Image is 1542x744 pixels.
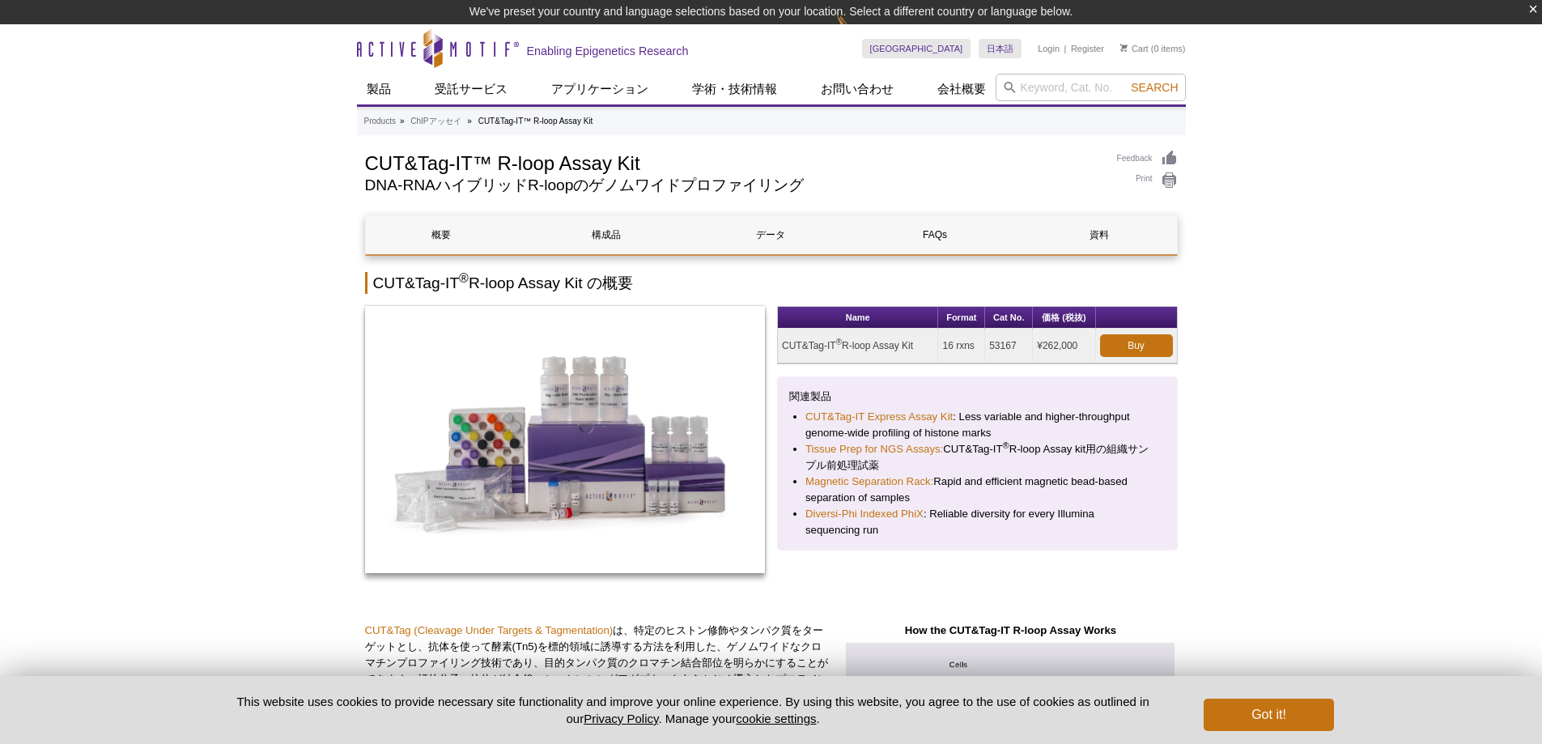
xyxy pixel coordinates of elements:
[1033,329,1095,363] td: ¥262,000
[542,74,658,104] a: アプリケーション
[365,624,614,636] a: CUT&Tag (Cleavage Under Targets & Tagmentation)
[1064,39,1067,58] li: |
[811,74,903,104] a: お問い合わせ
[938,307,985,329] th: Format
[365,306,766,573] img: CUT&Tag-IT<sup>®</sup> R-loop Assay Kit
[459,271,469,285] sup: ®
[1126,80,1183,95] button: Search
[862,39,971,58] a: [GEOGRAPHIC_DATA]
[1038,43,1060,54] a: Login
[366,215,518,254] a: 概要
[1120,43,1149,54] a: Cart
[1100,334,1173,357] a: Buy
[1071,43,1104,54] a: Register
[584,712,658,725] a: Privacy Policy
[365,178,1101,193] h2: DNA-RNAハイブリッドR-loopのゲノムワイドプロファイリング
[400,117,405,125] li: »
[1120,44,1128,52] img: Your Cart
[805,409,1149,441] li: : Less variable and higher-throughput genome-wide profiling of histone marks
[805,441,1149,474] li: CUT&Tag-IT R-loop Assay kit用の組織サンプル前処理試薬
[805,441,943,457] a: Tissue Prep for NGS Assays:
[836,338,842,346] sup: ®
[985,329,1033,363] td: 53167
[209,693,1178,727] p: This website uses cookies to provide necessary site functionality and improve your online experie...
[527,44,689,58] h2: Enabling Epigenetics Research
[1117,150,1178,168] a: Feedback
[478,117,593,125] li: CUT&Tag-IT™ R-loop Assay Kit
[364,114,396,129] a: Products
[805,409,953,425] a: CUT&Tag-IT Express Assay Kit
[1117,172,1178,189] a: Print
[789,389,1166,405] p: 関連製品
[1003,440,1009,450] sup: ®
[365,272,1178,294] h2: CUT&Tag-IT R-loop Assay Kit の概要
[1204,699,1333,731] button: Got it!
[695,215,847,254] a: データ
[1033,307,1095,329] th: 価格 (税抜)
[1023,215,1175,254] a: 資料
[805,506,1149,538] li: : Reliable diversity for every Illumina sequencing run
[996,74,1186,101] input: Keyword, Cat. No.
[357,74,401,104] a: 製品
[778,329,938,363] td: CUT&Tag-IT R-loop Assay Kit
[905,624,1116,636] strong: How the CUT&Tag-IT R-loop Assay Works
[979,39,1022,58] a: 日本語
[410,114,461,129] a: ChIPアッセイ
[365,150,1101,174] h1: CUT&Tag-IT™ R-loop Assay Kit
[778,307,938,329] th: Name
[365,623,832,720] p: は、特定のヒストン修飾やタンパク質をターゲットとし、抗体を使って酵素(Tn5)を標的領域に誘導する方法を利用した、ゲノムワイドなクロマチンプロファイリング技術であり、目的タンパク質のクロマチン結...
[425,74,517,104] a: 受託サービス
[805,474,1149,506] li: Rapid and efficient magnetic bead-based separation of samples
[836,12,879,50] img: Change Here
[928,74,996,104] a: 会社概要
[467,117,472,125] li: »
[1120,39,1186,58] li: (0 items)
[805,474,933,490] a: Magnetic Separation Rack:
[859,215,1011,254] a: FAQs
[985,307,1033,329] th: Cat No.
[682,74,787,104] a: 学術・技術情報
[736,712,816,725] button: cookie settings
[805,506,924,522] a: Diversi-Phi Indexed PhiX
[1131,81,1178,94] span: Search
[938,329,985,363] td: 16 rxns
[530,215,682,254] a: 構成品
